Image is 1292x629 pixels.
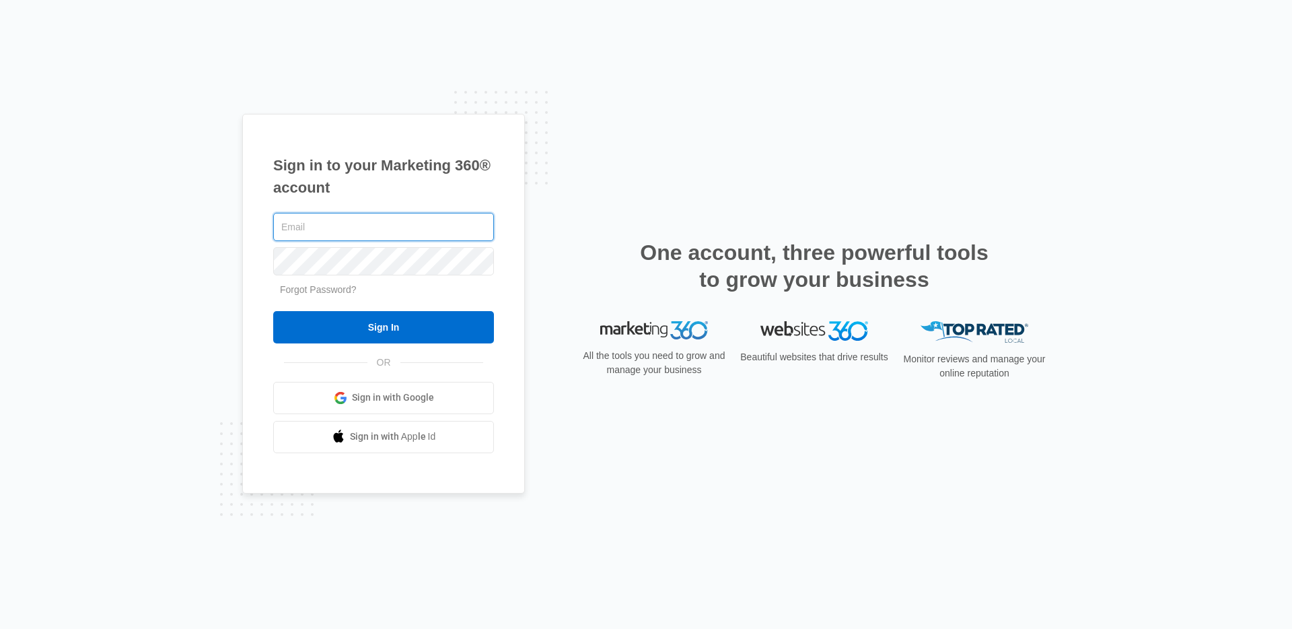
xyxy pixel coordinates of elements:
a: Forgot Password? [280,284,357,295]
span: OR [367,356,400,370]
h2: One account, three powerful tools to grow your business [636,239,993,293]
span: Sign in with Google [352,391,434,405]
a: Sign in with Google [273,382,494,414]
img: Marketing 360 [600,321,708,340]
p: All the tools you need to grow and manage your business [579,349,729,377]
span: Sign in with Apple Id [350,430,436,444]
img: Top Rated Local [921,321,1028,343]
a: Sign in with Apple Id [273,421,494,453]
p: Beautiful websites that drive results [739,350,890,364]
img: Websites 360 [760,321,868,341]
h1: Sign in to your Marketing 360® account [273,154,494,199]
input: Sign In [273,311,494,343]
p: Monitor reviews and manage your online reputation [899,352,1050,380]
input: Email [273,213,494,241]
